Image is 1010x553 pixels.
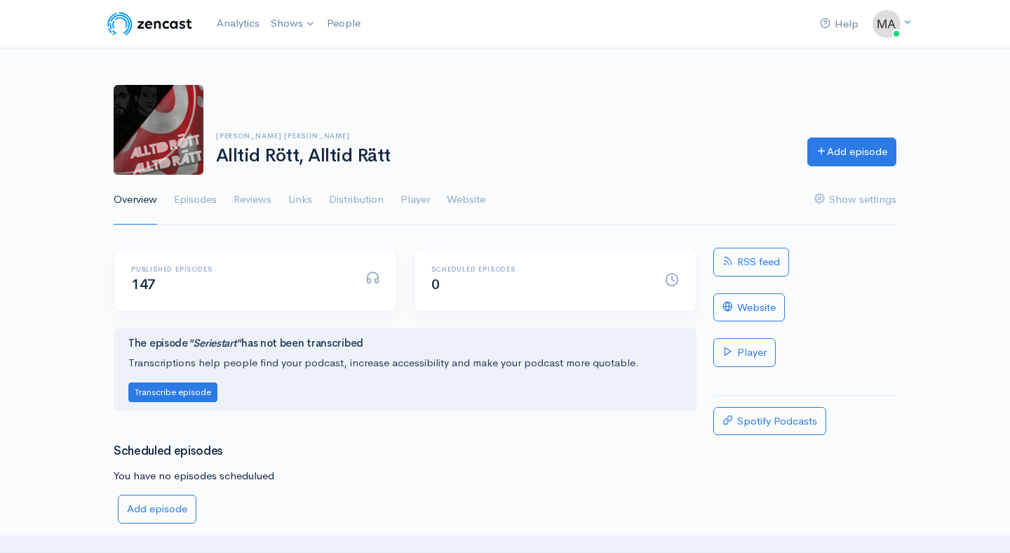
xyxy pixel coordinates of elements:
a: RSS feed [713,248,789,276]
a: Distribution [329,175,384,225]
h3: Scheduled episodes [114,445,696,458]
h6: Published episodes [131,265,349,273]
h1: Alltid Rött, Alltid Rätt [216,146,790,166]
span: 147 [131,276,156,293]
a: Add episode [118,495,196,524]
img: ZenCast Logo [105,10,194,38]
p: You have no episodes schedulued [114,468,696,484]
p: Transcriptions help people find your podcast, increase accessibility and make your podcast more q... [128,355,682,371]
a: Add episode [807,138,896,166]
a: Shows [265,8,321,39]
a: Website [713,293,785,322]
a: Help [814,9,864,39]
i: "Seriestart" [188,336,241,349]
button: Transcribe episode [128,382,217,403]
a: Player [713,338,776,367]
a: People [321,8,366,39]
a: Episodes [174,175,217,225]
h6: Scheduled episodes [431,265,649,273]
a: Spotify Podcasts [713,407,826,436]
a: Transcribe episode [128,385,217,398]
h6: [PERSON_NAME] [PERSON_NAME] [216,132,790,140]
a: Reviews [234,175,271,225]
img: ... [873,10,901,38]
a: Analytics [211,8,265,39]
a: Overview [114,175,157,225]
h4: The episode has not been transcribed [128,338,682,349]
a: Player [400,175,430,225]
a: Links [288,175,312,225]
span: 0 [431,276,440,293]
a: Show settings [814,175,896,225]
a: Website [447,175,485,225]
